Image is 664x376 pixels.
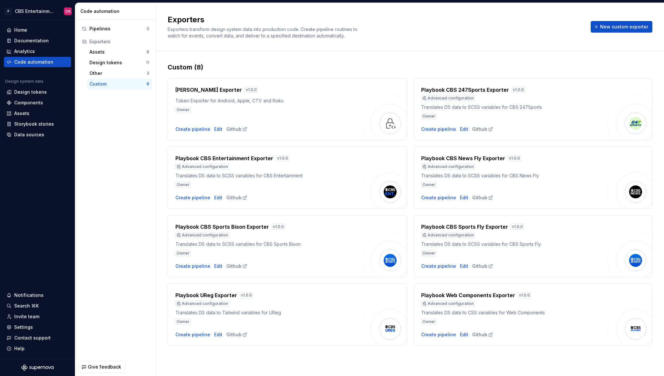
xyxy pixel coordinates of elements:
div: Owner [421,319,437,325]
a: Github [472,194,493,201]
button: Contact support [4,333,71,343]
h4: Playbook CBS Sports Fly Exporter [421,223,508,231]
a: Analytics [4,46,71,57]
a: Settings [4,322,71,332]
a: Github [226,194,247,201]
a: Edit [460,263,468,269]
button: Assets8 [87,47,152,57]
div: Github [472,263,493,269]
div: CBS Entertainment: Web [15,8,56,15]
div: v 1.0.0 [511,224,524,230]
div: Advanced configuration [421,163,475,170]
div: Notifications [14,292,44,298]
div: Owner [421,113,437,120]
a: Edit [460,331,468,338]
div: v 1.0.0 [240,292,253,298]
div: Search ⌘K [14,303,39,309]
div: v 1.0.0 [276,155,289,162]
div: Advanced configuration [175,163,229,170]
div: Edit [214,331,223,338]
div: Code automation [80,8,153,15]
a: Edit [214,263,223,269]
div: 8 [147,81,149,87]
div: Advanced configuration [421,232,475,238]
div: Advanced configuration [175,232,229,238]
div: Edit [214,194,223,201]
a: Pipelines0 [79,24,152,34]
div: Translates DS data to SCSS variables for CBS Sports Fly [421,241,607,247]
div: Code automation [14,59,53,65]
div: Invite team [14,313,39,320]
div: Github [226,263,247,269]
a: Assets [4,108,71,119]
div: Pipelines [89,26,147,32]
div: Translates DS data to CSS variables for Web Components [421,309,607,316]
button: Help [4,343,71,354]
div: Home [14,27,27,33]
div: Token Exporter for Android, Apple, CTV and Roku [175,98,362,104]
button: New custom exporter [591,21,652,33]
div: Analytics [14,48,35,55]
div: Create pipeline [175,331,210,338]
h4: Playbook Web Components Exporter [421,291,515,299]
a: Github [472,331,493,338]
a: Components [4,98,71,108]
a: Github [472,126,493,132]
div: Assets [89,49,147,55]
button: PCBS Entertainment: WebCN [1,4,74,18]
h4: [PERSON_NAME] Exporter [175,86,242,94]
button: Notifications [4,290,71,300]
a: Custom8 [87,79,152,89]
div: Custom (8) [168,63,652,72]
div: Design tokens [14,89,47,95]
div: Translates DS data to SCSS variables for CBS Sports Bison [175,241,362,247]
div: Advanced configuration [175,300,229,307]
div: Edit [214,126,223,132]
a: Invite team [4,311,71,322]
button: Create pipeline [175,126,210,132]
div: v 1.0.0 [512,87,525,93]
h4: Playbook CBS 247Sports Exporter [421,86,509,94]
div: Translates DS data to Tailwind variables for UReg [175,309,362,316]
div: v 1.0.0 [518,292,531,298]
a: Edit [460,194,468,201]
div: Owner [421,250,437,256]
h4: Playbook UReg Exporter [175,291,237,299]
button: Create pipeline [421,331,456,338]
div: Translates DS data to SCSS variables for CBS News Fly [421,172,607,179]
div: Assets [14,110,29,117]
h4: Playbook CBS Sports Bison Exporter [175,223,269,231]
div: Advanced configuration [421,95,475,101]
div: Exporters [89,38,149,45]
div: Advanced configuration [421,300,475,307]
button: Create pipeline [421,126,456,132]
button: Create pipeline [175,194,210,201]
div: Documentation [14,37,49,44]
a: Design tokens11 [87,57,152,68]
div: Data sources [14,131,44,138]
div: v 1.0.0 [508,155,521,162]
div: Settings [14,324,33,330]
a: Documentation [4,36,71,46]
div: Help [14,345,25,352]
a: Github [226,331,247,338]
div: Create pipeline [421,194,456,201]
div: Translates DS data to SCSS variables for CBS Entertainment [175,172,362,179]
div: Design system data [5,79,43,84]
a: Edit [460,126,468,132]
h4: Playbook CBS News Fly Exporter [421,154,505,162]
div: 8 [147,49,149,55]
a: Storybook stories [4,119,71,129]
button: Create pipeline [175,263,210,269]
span: New custom exporter [600,24,648,30]
button: Search ⌘K [4,301,71,311]
span: Give feedback [88,364,121,370]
